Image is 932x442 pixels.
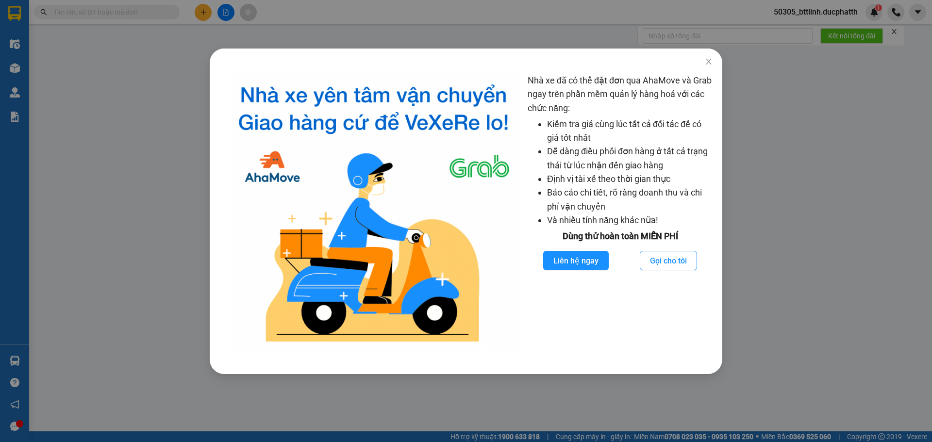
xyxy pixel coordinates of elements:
button: Gọi cho tôi [640,251,697,270]
button: Liên hệ ngay [543,251,609,270]
button: Close [695,49,722,76]
div: Nhà xe đã có thể đặt đơn qua AhaMove và Grab ngay trên phần mềm quản lý hàng hoá với các chức năng: [528,74,713,350]
li: Báo cáo chi tiết, rõ ràng doanh thu và chi phí vận chuyển [547,186,713,213]
span: close [705,58,713,65]
img: logo [227,74,520,350]
span: Liên hệ ngay [553,255,599,267]
li: Định vị tài xế theo thời gian thực [547,172,713,186]
div: Dùng thử hoàn toàn MIỄN PHÍ [528,229,713,243]
li: Kiểm tra giá cùng lúc tất cả đối tác để có giá tốt nhất [547,117,713,145]
span: Gọi cho tôi [650,255,687,267]
li: Và nhiều tính năng khác nữa! [547,213,713,227]
li: Dễ dàng điều phối đơn hàng ở tất cả trạng thái từ lúc nhận đến giao hàng [547,145,713,172]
